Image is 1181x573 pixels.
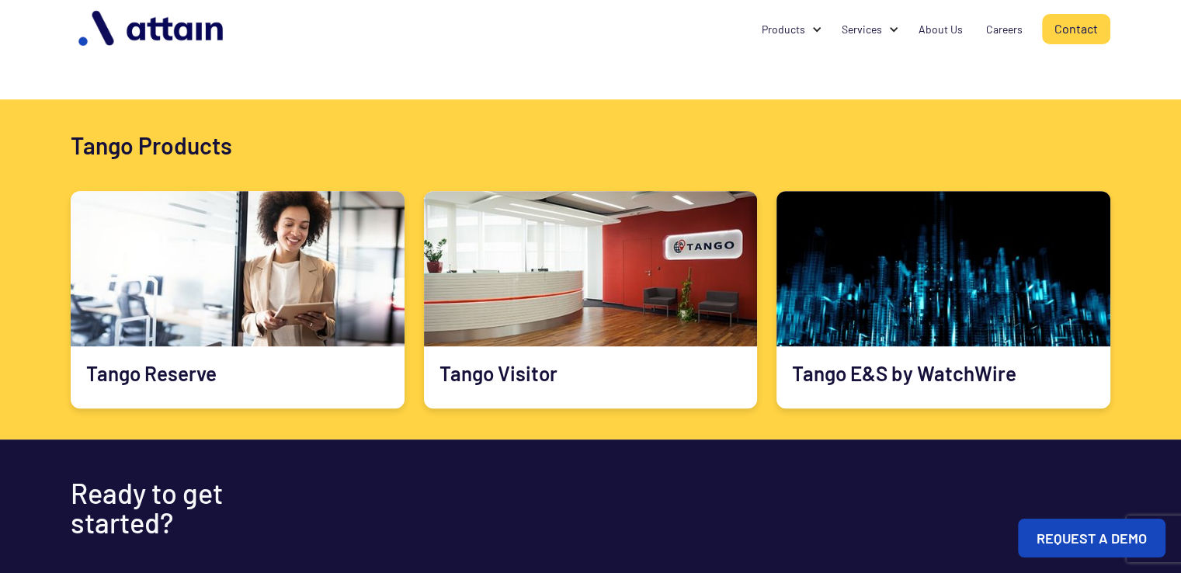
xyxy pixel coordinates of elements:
[1018,519,1165,557] a: REQUEST A DEMO
[71,5,234,54] img: logo
[86,362,389,385] h3: Tango Reserve
[71,478,304,537] h2: Ready to get started?
[986,22,1023,37] div: Careers
[919,22,963,37] div: About Us
[439,362,742,385] h3: Tango Visitor
[762,22,805,37] div: Products
[750,15,830,44] div: Products
[830,15,907,44] div: Services
[974,15,1034,44] a: Careers
[792,362,1095,385] h3: Tango E&S by WatchWire
[1042,14,1110,44] a: Contact
[907,15,974,44] a: About Us
[776,191,1110,408] a: Tango E&S by WatchWire
[842,22,882,37] div: Services
[71,191,405,408] a: Tango Reserve
[71,130,1110,160] h2: Tango Products
[424,191,758,408] a: Tango Visitor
